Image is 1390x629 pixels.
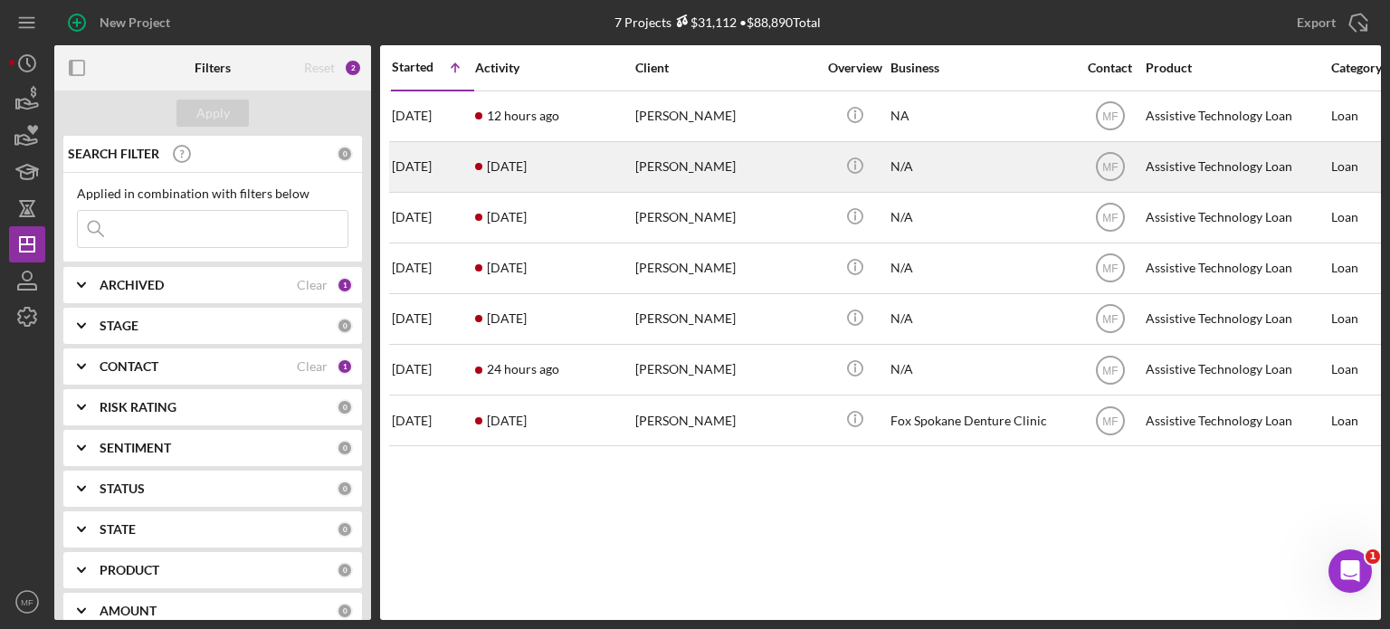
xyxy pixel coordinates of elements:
[196,100,230,127] div: Apply
[635,61,816,75] div: Client
[176,100,249,127] button: Apply
[77,186,348,201] div: Applied in combination with filters below
[100,441,171,455] b: SENTIMENT
[297,359,328,374] div: Clear
[392,244,473,292] div: [DATE]
[1102,313,1118,326] text: MF
[821,61,889,75] div: Overview
[890,295,1071,343] div: N/A
[1146,194,1327,242] div: Assistive Technology Loan
[100,522,136,537] b: STATE
[100,604,157,618] b: AMOUNT
[337,521,353,538] div: 0
[1102,110,1118,123] text: MF
[1297,5,1336,41] div: Export
[890,61,1071,75] div: Business
[392,60,433,74] div: Started
[337,146,353,162] div: 0
[1102,415,1118,427] text: MF
[635,346,816,394] div: [PERSON_NAME]
[100,278,164,292] b: ARCHIVED
[1146,346,1327,394] div: Assistive Technology Loan
[614,14,821,30] div: 7 Projects • $88,890 Total
[487,362,559,376] time: 2025-09-10 16:13
[1146,92,1327,140] div: Assistive Technology Loan
[890,143,1071,191] div: N/A
[297,278,328,292] div: Clear
[392,295,473,343] div: [DATE]
[100,563,159,577] b: PRODUCT
[392,346,473,394] div: [DATE]
[1279,5,1381,41] button: Export
[100,5,170,41] div: New Project
[671,14,737,30] div: $31,112
[1146,396,1327,444] div: Assistive Technology Loan
[337,562,353,578] div: 0
[1146,244,1327,292] div: Assistive Technology Loan
[195,61,231,75] b: Filters
[1102,212,1118,224] text: MF
[54,5,188,41] button: New Project
[100,400,176,415] b: RISK RATING
[100,359,158,374] b: CONTACT
[1076,61,1144,75] div: Contact
[392,396,473,444] div: [DATE]
[337,481,353,497] div: 0
[304,61,335,75] div: Reset
[344,59,362,77] div: 2
[1146,143,1327,191] div: Assistive Technology Loan
[1146,295,1327,343] div: Assistive Technology Loan
[890,244,1071,292] div: N/A
[487,159,527,174] time: 2025-09-03 06:18
[1146,61,1327,75] div: Product
[635,92,816,140] div: [PERSON_NAME]
[635,396,816,444] div: [PERSON_NAME]
[9,584,45,620] button: MF
[100,319,138,333] b: STAGE
[392,92,473,140] div: [DATE]
[487,261,527,275] time: 2025-09-07 02:02
[635,295,816,343] div: [PERSON_NAME]
[337,440,353,456] div: 0
[635,194,816,242] div: [PERSON_NAME]
[337,277,353,293] div: 1
[1102,161,1118,174] text: MF
[635,244,816,292] div: [PERSON_NAME]
[392,143,473,191] div: [DATE]
[890,346,1071,394] div: N/A
[487,311,527,326] time: 2025-09-06 08:47
[487,210,527,224] time: 2025-09-04 23:50
[337,399,353,415] div: 0
[100,481,145,496] b: STATUS
[890,396,1071,444] div: Fox Spokane Denture Clinic
[337,318,353,334] div: 0
[890,92,1071,140] div: NA
[487,414,527,428] time: 2025-09-10 15:58
[1366,549,1380,564] span: 1
[487,109,559,123] time: 2025-09-11 04:11
[337,603,353,619] div: 0
[890,194,1071,242] div: N/A
[392,194,473,242] div: [DATE]
[1102,364,1118,376] text: MF
[337,358,353,375] div: 1
[1328,549,1372,593] iframe: Intercom live chat
[21,597,33,607] text: MF
[475,61,633,75] div: Activity
[68,147,159,161] b: SEARCH FILTER
[635,143,816,191] div: [PERSON_NAME]
[1102,262,1118,275] text: MF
